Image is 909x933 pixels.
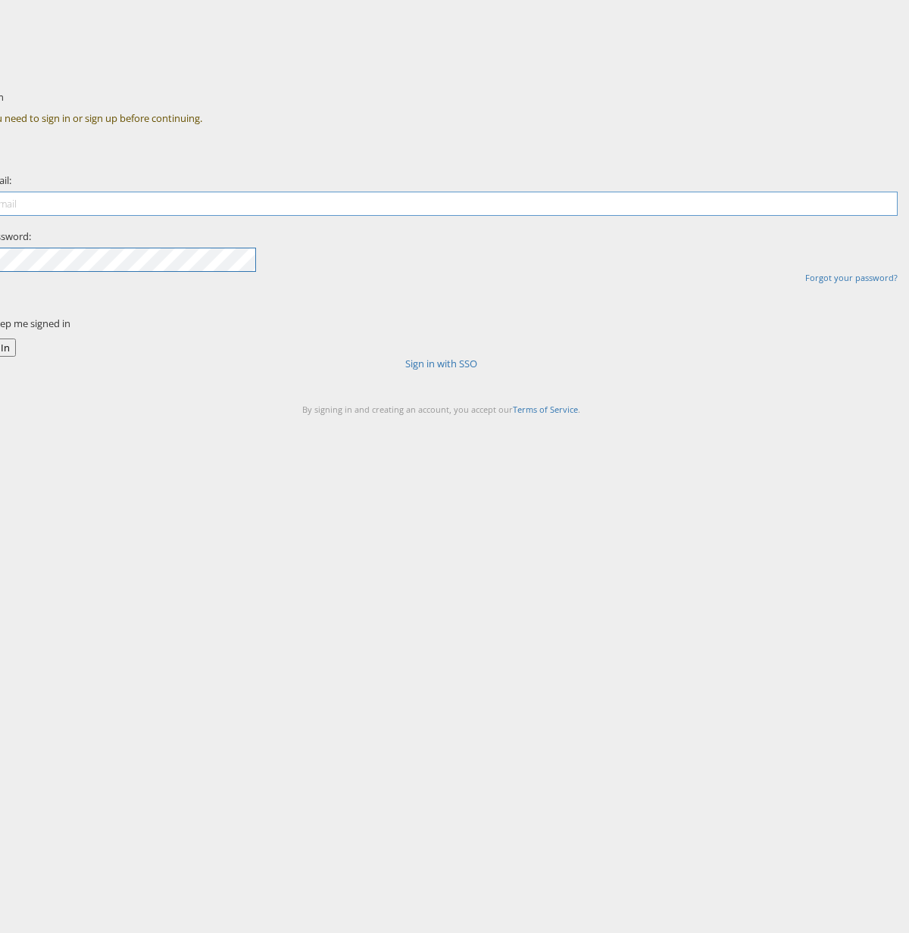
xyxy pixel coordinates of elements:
[405,357,477,370] a: Sign in with SSO
[513,404,578,415] a: Terms of Service
[805,272,898,283] a: Forgot your password?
